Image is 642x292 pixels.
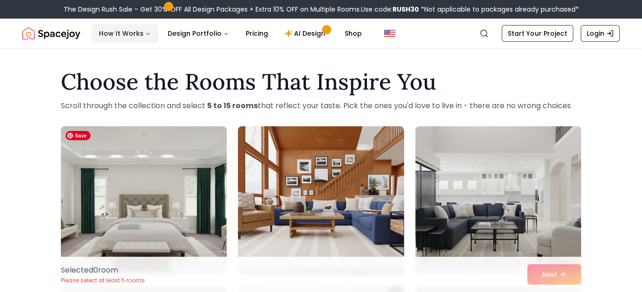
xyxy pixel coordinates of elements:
[64,5,579,14] div: The Design Rush Sale – Get 30% OFF All Design Packages + Extra 10% OFF on Multiple Rooms.
[160,24,236,43] button: Design Portfolio
[61,71,581,93] h1: Choose the Rooms That Inspire You
[581,25,620,42] a: Login
[92,24,158,43] button: How It Works
[61,126,227,275] img: Room room-1
[238,126,404,275] img: Room room-2
[61,100,581,111] p: Scroll through the collection and select that reflect your taste. Pick the ones you'd love to liv...
[207,100,258,111] strong: 5 to 15 rooms
[22,24,80,43] a: Spacejoy
[361,5,419,14] span: Use code:
[393,5,419,14] b: RUSH30
[92,24,369,43] nav: Main
[22,19,620,48] nav: Global
[419,5,579,14] span: *Not applicable to packages already purchased*
[384,28,395,39] img: United States
[61,265,145,276] p: Selected 0 room
[337,24,369,43] a: Shop
[415,126,581,275] img: Room room-3
[502,25,573,42] a: Start Your Project
[66,131,91,140] span: Save
[277,24,335,43] a: AI Design
[238,24,275,43] a: Pricing
[61,277,145,284] p: Please select at least 5 rooms
[22,24,80,43] img: Spacejoy Logo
